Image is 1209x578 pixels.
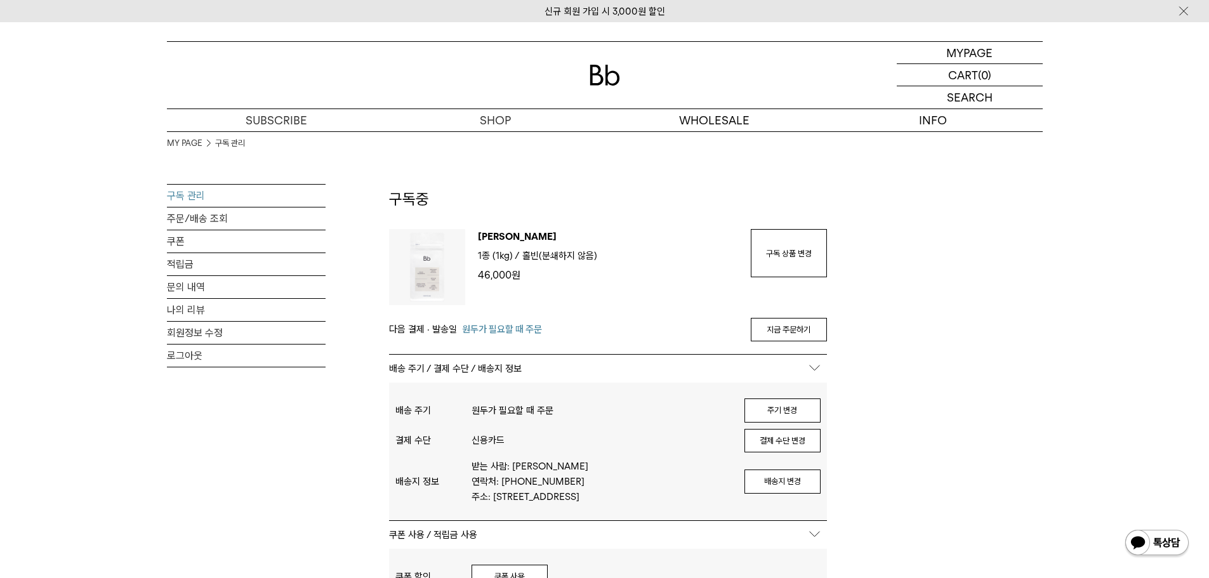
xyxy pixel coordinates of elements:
[395,476,472,487] div: 배송지 정보
[478,250,520,261] span: 1종 (1kg) /
[947,86,993,108] p: SEARCH
[512,269,520,281] span: 원
[946,42,993,63] p: MYPAGE
[389,229,465,305] img: 상품이미지
[167,299,326,321] a: 나의 리뷰
[472,403,732,418] p: 원두가 필요할 때 주문
[462,322,542,337] span: 원두가 필요할 때 주문
[167,276,326,298] a: 문의 내역
[751,229,827,277] a: 구독 상품 변경
[386,109,605,131] a: SHOP
[744,429,821,453] button: 결제 수단 변경
[167,230,326,253] a: 쿠폰
[751,318,827,342] a: 지금 주문하기
[744,398,821,423] button: 주기 변경
[167,207,326,230] a: 주문/배송 조회
[545,6,665,17] a: 신규 회원 가입 시 3,000원 할인
[395,405,472,416] div: 배송 주기
[472,474,732,489] p: 연락처: [PHONE_NUMBER]
[389,521,827,549] p: 쿠폰 사용 / 적립금 사용
[978,64,991,86] p: (0)
[605,109,824,131] p: WHOLESALE
[478,267,738,284] p: 46,000
[897,42,1043,64] a: MYPAGE
[167,109,386,131] a: SUBSCRIBE
[897,64,1043,86] a: CART (0)
[590,65,620,86] img: 로고
[167,322,326,344] a: 회원정보 수정
[215,137,245,150] a: 구독 관리
[1124,529,1190,559] img: 카카오톡 채널 1:1 채팅 버튼
[395,435,472,446] div: 결제 수단
[167,137,202,150] a: MY PAGE
[167,345,326,367] a: 로그아웃
[167,253,326,275] a: 적립금
[744,470,821,494] button: 배송지 변경
[472,459,732,474] p: 받는 사람: [PERSON_NAME]
[389,355,827,383] p: 배송 주기 / 결제 수단 / 배송지 정보
[472,489,732,504] p: 주소: [STREET_ADDRESS]
[389,322,457,337] span: 다음 결제 · 발송일
[824,109,1043,131] p: INFO
[167,185,326,207] a: 구독 관리
[948,64,978,86] p: CART
[478,229,738,248] p: [PERSON_NAME]
[389,188,827,229] h2: 구독중
[472,433,732,448] p: 신용카드
[522,248,597,263] p: 홀빈(분쇄하지 않음)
